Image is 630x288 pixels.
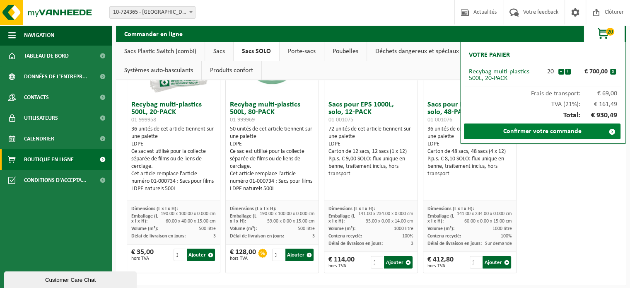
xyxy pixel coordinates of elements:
[328,234,362,239] span: Contenu recyclé:
[328,241,383,246] span: Délai de livraison en jours:
[328,206,375,211] span: Dimensions (L x l x H):
[230,170,314,193] div: Cet article remplace l'article numéro 01-000734 : Sacs pour films LDPE naturels 500L
[24,128,54,149] span: Calendrier
[457,211,512,216] span: 141.00 x 234.00 x 0.000 cm
[230,117,255,123] span: 01-999969
[427,226,454,231] span: Volume (m³):
[234,42,279,61] a: Sacs SOLO
[131,249,154,261] div: € 35,00
[205,42,233,61] a: Sacs
[427,264,454,269] span: hors TVA
[24,170,87,191] span: Conditions d'accepta...
[465,86,621,97] div: Frais de transport:
[272,249,285,261] input: 1
[131,170,216,193] div: Cet article remplace l'article numéro 01-000734 : Sacs pour films LDPE naturels 500L
[285,249,314,261] button: Ajouter
[427,214,454,224] span: Emballage (L x l x H):
[131,140,216,148] div: LDPE
[174,249,186,261] input: 1
[116,25,191,41] h2: Commander en ligne
[427,148,512,155] div: Carton de 48 sacs, 48 sacs (4 x 12)
[485,241,512,246] span: Sur demande
[259,211,314,216] span: 190.00 x 100.00 x 0.000 cm
[580,112,618,119] span: € 930,49
[131,206,178,211] span: Dimensions (L x l x H):
[328,126,413,178] div: 72 unités de cet article tiennent sur une palette
[230,249,256,261] div: € 128,00
[213,234,216,239] span: 3
[606,28,614,36] span: 20
[465,46,514,64] h2: Votre panier
[267,219,314,224] span: 59.00 x 0.00 x 15.00 cm
[24,25,54,46] span: Navigation
[230,256,256,261] span: hors TVA
[328,117,353,123] span: 01-001075
[4,270,138,288] iframe: chat widget
[24,46,69,66] span: Tableau de bord
[427,256,454,269] div: € 412,80
[558,69,564,75] button: -
[610,69,616,75] button: x
[199,226,216,231] span: 500 litre
[131,256,154,261] span: hors TVA
[469,68,543,82] div: Recybag multi-plastics 500L, 20-PACK
[328,226,355,231] span: Volume (m³):
[230,206,276,211] span: Dimensions (L x l x H):
[328,148,413,155] div: Carton de 12 sacs, 12 sacs (1 x 12)
[358,211,413,216] span: 141.00 x 234.00 x 0.000 cm
[230,214,256,224] span: Emballage (L x l x H):
[110,7,195,18] span: 10-724365 - ETHIAS SA - LIÈGE
[116,61,201,80] a: Systèmes auto-basculants
[312,234,314,239] span: 3
[131,234,186,239] span: Délai de livraison en jours:
[483,256,511,269] button: Ajouter
[565,69,571,75] button: +
[109,6,196,19] span: 10-724365 - ETHIAS SA - LIÈGE
[230,226,257,231] span: Volume (m³):
[202,61,261,80] a: Produits confort
[492,226,512,231] span: 1000 litre
[501,234,512,239] span: 100%
[116,42,205,61] a: Sacs Plastic Switch (combi)
[324,42,367,61] a: Poubelles
[328,256,355,269] div: € 114,00
[24,66,87,87] span: Données de l'entrepr...
[543,68,558,75] div: 20
[427,126,512,178] div: 36 unités de cet article tiennent sur une palette
[366,219,413,224] span: 35.00 x 0.00 x 14.00 cm
[427,101,512,123] h3: Sacs pour EPS 1000L, solo, 48-PACK
[328,264,355,269] span: hors TVA
[161,211,216,216] span: 190.00 x 100.00 x 0.000 cm
[427,117,452,123] span: 01-001076
[328,101,413,123] h3: Sacs pour EPS 1000L, solo, 12-PACK
[573,68,610,75] div: € 700,00
[131,214,158,224] span: Emballage (L x l x H):
[427,140,512,148] div: LDPE
[465,108,621,123] div: Total:
[131,148,216,170] div: Ce sac est utilisé pour la collecte séparée de films ou de liens de cerclage.
[187,249,215,261] button: Ajouter
[580,90,618,97] span: € 69,00
[464,219,512,224] span: 60.00 x 0.00 x 15.00 cm
[427,241,482,246] span: Délai de livraison en jours:
[230,140,314,148] div: LDPE
[427,155,512,178] div: P.p.s. € 8,10 SOLO: flux unique en benne, traitement inclus, hors transport
[166,219,216,224] span: 60.00 x 40.00 x 15.00 cm
[402,234,413,239] span: 100%
[24,87,49,108] span: Contacts
[411,241,413,246] span: 3
[131,226,158,231] span: Volume (m³):
[230,126,314,193] div: 50 unités de cet article tiennent sur une palette
[280,42,324,61] a: Porte-sacs
[584,25,625,42] button: 20
[427,206,474,211] span: Dimensions (L x l x H):
[297,226,314,231] span: 500 litre
[230,148,314,170] div: Ce sac est utilisé pour la collecte séparée de films ou de liens de cerclage.
[394,226,413,231] span: 1000 litre
[131,126,216,193] div: 36 unités de cet article tiennent sur une palette
[580,101,618,108] span: € 161,49
[328,214,355,224] span: Emballage (L x l x H):
[367,42,467,61] a: Déchets dangereux et spéciaux
[131,101,216,123] h3: Recybag multi-plastics 500L, 20-PACK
